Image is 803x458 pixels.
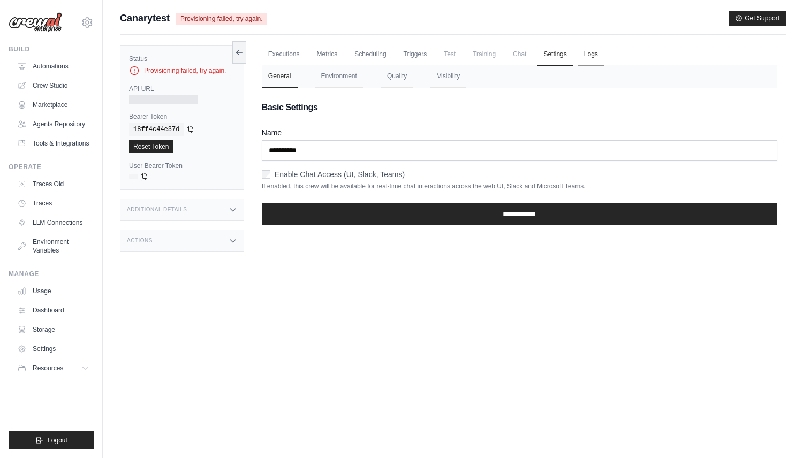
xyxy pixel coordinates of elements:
[129,140,173,153] a: Reset Token
[262,65,298,88] button: General
[262,101,777,114] h2: Basic Settings
[13,302,94,319] a: Dashboard
[537,43,573,66] a: Settings
[13,340,94,357] a: Settings
[315,65,363,88] button: Environment
[506,43,533,65] span: Chat is not available until the deployment is complete
[13,96,94,113] a: Marketplace
[13,175,94,193] a: Traces Old
[129,85,235,93] label: API URL
[129,55,235,63] label: Status
[48,436,67,445] span: Logout
[13,233,94,259] a: Environment Variables
[33,364,63,372] span: Resources
[275,169,405,180] label: Enable Chat Access (UI, Slack, Teams)
[430,65,466,88] button: Visibility
[310,43,344,66] a: Metrics
[13,214,94,231] a: LLM Connections
[729,11,786,26] button: Get Support
[13,116,94,133] a: Agents Repository
[437,43,462,65] span: Test
[129,162,235,170] label: User Bearer Token
[13,58,94,75] a: Automations
[348,43,392,66] a: Scheduling
[397,43,434,66] a: Triggers
[13,77,94,94] a: Crew Studio
[9,431,94,449] button: Logout
[176,13,267,25] span: Provisioning failed, try again.
[120,11,170,26] span: Canarytest
[381,65,413,88] button: Quality
[13,321,94,338] a: Storage
[129,65,235,76] div: Provisioning failed, try again.
[9,270,94,278] div: Manage
[13,283,94,300] a: Usage
[129,112,235,121] label: Bearer Token
[9,163,94,171] div: Operate
[262,182,777,190] p: If enabled, this crew will be available for real-time chat interactions across the web UI, Slack ...
[578,43,604,66] a: Logs
[466,43,502,65] span: Training is not available until the deployment is complete
[127,207,187,213] h3: Additional Details
[262,65,777,88] nav: Tabs
[13,360,94,377] button: Resources
[262,127,777,138] label: Name
[129,123,184,136] code: 18ff4c44e37d
[9,45,94,54] div: Build
[749,407,803,458] iframe: Chat Widget
[13,135,94,152] a: Tools & Integrations
[9,12,62,33] img: Logo
[127,238,153,244] h3: Actions
[13,195,94,212] a: Traces
[262,43,306,66] a: Executions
